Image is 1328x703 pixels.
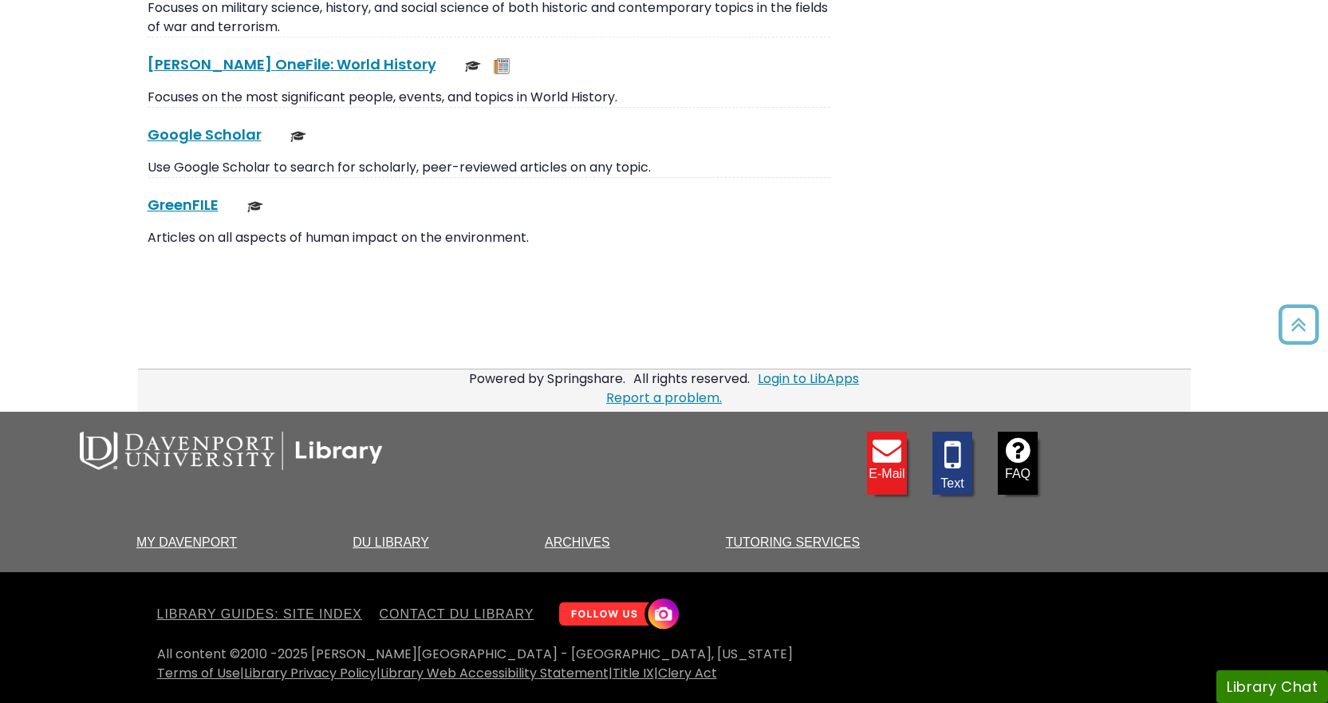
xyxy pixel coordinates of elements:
a: Clery Act [658,664,717,682]
p: Focuses on the most significant people, events, and topics in World History. [148,88,830,107]
a: E-mail [867,432,907,495]
a: FAQ [998,432,1038,495]
a: GreenFILE [148,195,219,215]
a: [PERSON_NAME] OneFile: World History [148,54,436,74]
a: Archives [545,535,610,549]
img: Newspapers [494,58,510,74]
a: Contact DU Library [372,605,540,624]
a: Google Scholar [148,124,262,144]
a: Library Privacy Policy [244,664,376,682]
a: Library Guides: Site Index [157,605,368,624]
p: Use Google Scholar to search for scholarly, peer-reviewed articles on any topic. [148,158,830,177]
p: Articles on all aspects of human impact on the environment. [148,228,830,247]
img: Follow Us! Instagram [551,592,683,638]
img: Scholarly or Peer Reviewed [465,58,481,74]
a: My Davenport [136,535,237,549]
a: Text [932,432,972,495]
img: DU Library [80,432,383,470]
a: Library Web Accessibility Statement [380,664,609,682]
button: Library Chat [1216,670,1328,703]
img: Scholarly or Peer Reviewed [247,199,263,215]
a: Login to LibApps [758,369,859,388]
a: Back to Top [1273,311,1324,338]
a: DU Library [353,535,429,549]
img: Scholarly or Peer Reviewed [290,128,306,144]
a: Tutoring Services [726,535,860,549]
a: Report a problem. [606,389,722,407]
div: All rights reserved. [631,369,752,388]
div: Powered by Springshare. [467,369,628,388]
a: Title IX [613,664,654,682]
div: All content ©2010 - 2025 [PERSON_NAME][GEOGRAPHIC_DATA] - [GEOGRAPHIC_DATA], [US_STATE] | | | | [157,645,1172,683]
a: Terms of Use [157,664,240,682]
